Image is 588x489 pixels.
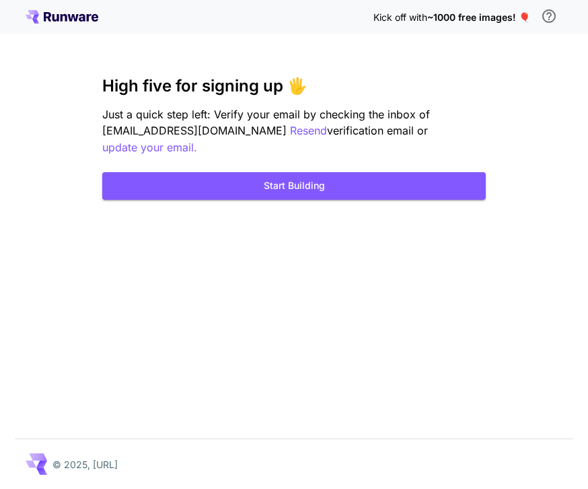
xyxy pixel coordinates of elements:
button: update your email. [102,139,197,156]
h3: High five for signing up 🖐️ [102,77,486,96]
button: Resend [290,122,327,139]
span: verification email or [327,124,428,137]
span: Kick off with [373,11,427,23]
button: In order to qualify for free credit, you need to sign up with a business email address and click ... [536,3,562,30]
span: ~1000 free images! 🎈 [427,11,530,23]
p: © 2025, [URL] [52,457,118,472]
span: Just a quick step left: Verify your email by checking the inbox of [EMAIL_ADDRESS][DOMAIN_NAME] [102,108,430,137]
button: Start Building [102,172,486,200]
